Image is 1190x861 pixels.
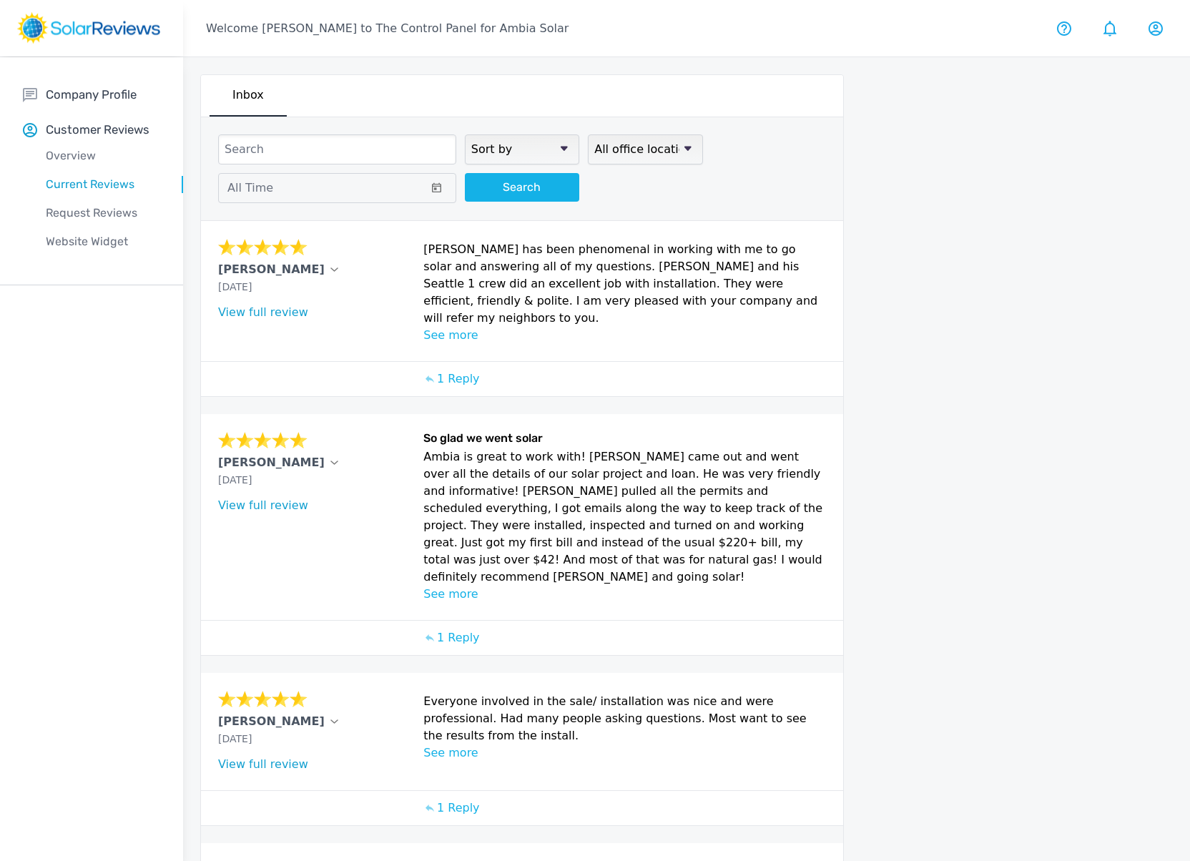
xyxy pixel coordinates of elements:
a: Overview [23,142,183,170]
input: Search [218,134,456,164]
span: [DATE] [218,474,252,486]
p: See more [423,327,826,344]
span: [DATE] [218,733,252,744]
h6: So glad we went solar [423,431,826,448]
a: Current Reviews [23,170,183,199]
p: See more [423,586,826,603]
p: [PERSON_NAME] [218,454,325,471]
p: Current Reviews [23,176,183,193]
span: All Time [227,181,273,195]
a: View full review [218,757,308,771]
p: [PERSON_NAME] [218,261,325,278]
p: Request Reviews [23,205,183,222]
button: All Time [218,173,456,203]
a: Request Reviews [23,199,183,227]
p: [PERSON_NAME] [218,713,325,730]
p: 1 Reply [437,799,480,817]
p: 1 Reply [437,370,480,388]
p: Everyone involved in the sale/ installation was nice and were professional. Had many people askin... [423,693,826,744]
p: Inbox [232,87,264,104]
a: View full review [218,305,308,319]
p: Welcome [PERSON_NAME] to The Control Panel for Ambia Solar [206,20,569,37]
p: Website Widget [23,233,183,250]
a: Website Widget [23,227,183,256]
a: View full review [218,498,308,512]
p: Customer Reviews [46,121,149,139]
p: Ambia is great to work with! [PERSON_NAME] came out and went over all the details of our solar pr... [423,448,826,586]
p: 1 Reply [437,629,480,646]
button: Search [465,173,579,202]
span: [DATE] [218,281,252,292]
p: Company Profile [46,86,137,104]
p: Overview [23,147,183,164]
p: [PERSON_NAME] has been phenomenal in working with me to go solar and answering all of my question... [423,241,826,327]
p: See more [423,744,826,762]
